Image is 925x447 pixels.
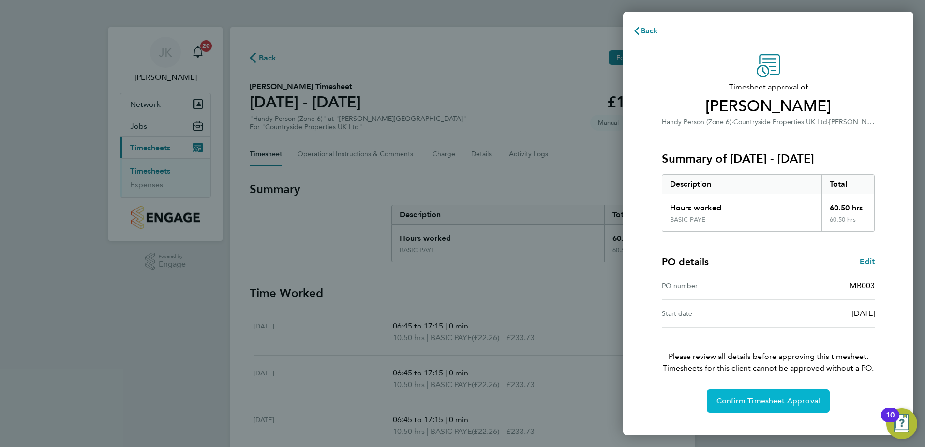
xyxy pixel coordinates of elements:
h3: Summary of [DATE] - [DATE] [662,151,875,166]
div: BASIC PAYE [670,216,705,223]
span: Timesheets for this client cannot be approved without a PO. [650,362,886,374]
div: PO number [662,280,768,292]
button: Back [623,21,668,41]
div: Total [821,175,875,194]
h4: PO details [662,255,709,268]
div: 10 [886,415,895,428]
span: MB003 [850,281,875,290]
span: [PERSON_NAME] [662,97,875,116]
div: Start date [662,308,768,319]
div: 60.50 hrs [821,216,875,231]
button: Confirm Timesheet Approval [707,389,830,413]
p: Please review all details before approving this timesheet. [650,328,886,374]
span: · [731,118,733,126]
div: [DATE] [768,308,875,319]
span: Timesheet approval of [662,81,875,93]
div: Description [662,175,821,194]
div: Summary of 18 - 24 Aug 2025 [662,174,875,232]
span: Edit [860,257,875,266]
span: Confirm Timesheet Approval [716,396,820,406]
div: Hours worked [662,194,821,216]
button: Open Resource Center, 10 new notifications [886,408,917,439]
span: Back [641,26,658,35]
a: Edit [860,256,875,268]
span: [PERSON_NAME] Parva [829,117,902,126]
span: Countryside Properties UK Ltd [733,118,827,126]
span: · [827,118,829,126]
span: Handy Person (Zone 6) [662,118,731,126]
div: 60.50 hrs [821,194,875,216]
